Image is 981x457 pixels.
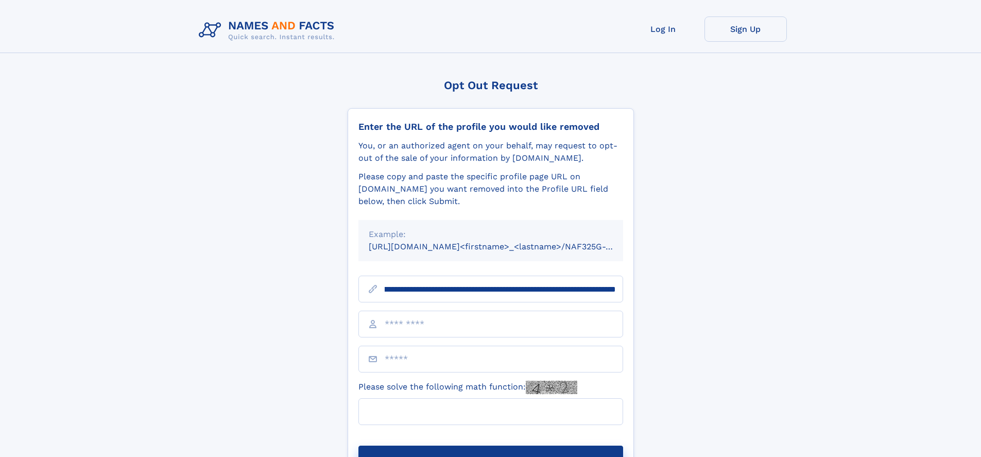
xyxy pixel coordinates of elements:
[358,121,623,132] div: Enter the URL of the profile you would like removed
[622,16,704,42] a: Log In
[348,79,634,92] div: Opt Out Request
[369,242,643,251] small: [URL][DOMAIN_NAME]<firstname>_<lastname>/NAF325G-xxxxxxxx
[358,381,577,394] label: Please solve the following math function:
[195,16,343,44] img: Logo Names and Facts
[358,171,623,208] div: Please copy and paste the specific profile page URL on [DOMAIN_NAME] you want removed into the Pr...
[358,140,623,164] div: You, or an authorized agent on your behalf, may request to opt-out of the sale of your informatio...
[704,16,787,42] a: Sign Up
[369,228,613,241] div: Example:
